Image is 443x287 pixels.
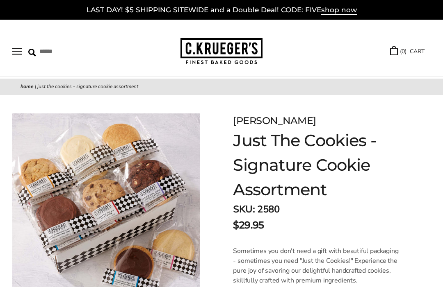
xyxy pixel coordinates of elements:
[37,83,138,90] span: Just The Cookies - Signature Cookie Assortment
[233,113,402,128] div: [PERSON_NAME]
[233,203,255,216] strong: SKU:
[233,128,402,202] h1: Just The Cookies - Signature Cookie Assortment
[21,83,34,90] a: Home
[390,47,425,56] a: (0) CART
[21,83,422,91] nav: breadcrumbs
[35,83,36,90] span: |
[87,6,357,15] a: LAST DAY! $5 SHIPPING SITEWIDE and a Double Deal! CODE: FIVEshop now
[12,48,22,55] button: Open navigation
[233,218,264,233] span: $29.95
[257,203,279,216] span: 2580
[180,38,263,65] img: C.KRUEGER'S
[321,6,357,15] span: shop now
[28,45,112,58] input: Search
[233,246,402,285] p: Sometimes you don't need a gift with beautiful packaging - sometimes you need "Just the Cookies!"...
[28,49,36,56] img: Search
